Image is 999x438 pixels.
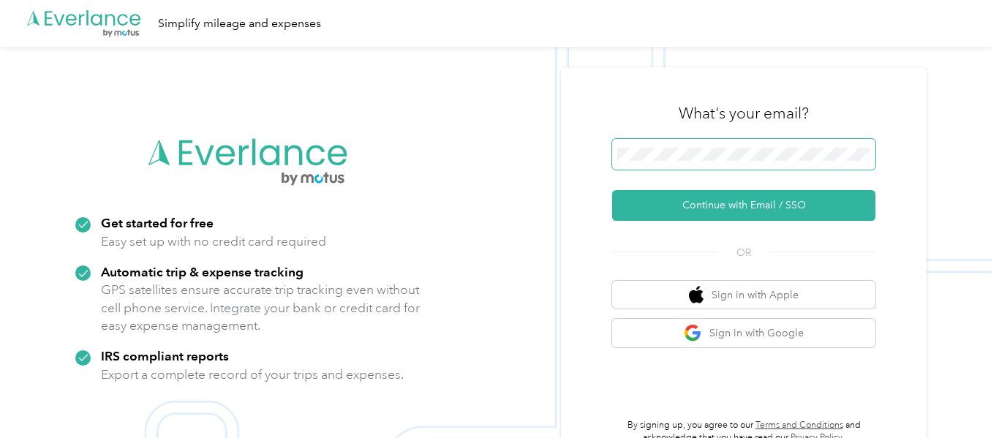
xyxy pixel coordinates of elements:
[101,264,304,279] strong: Automatic trip & expense tracking
[612,319,875,347] button: google logoSign in with Google
[612,190,875,221] button: Continue with Email / SSO
[101,215,214,230] strong: Get started for free
[612,281,875,309] button: apple logoSign in with Apple
[718,245,769,260] span: OR
[101,348,229,363] strong: IRS compliant reports
[101,233,326,251] p: Easy set up with no credit card required
[679,103,809,124] h3: What's your email?
[101,281,421,335] p: GPS satellites ensure accurate trip tracking even without cell phone service. Integrate your bank...
[689,286,704,304] img: apple logo
[755,420,843,431] a: Terms and Conditions
[101,366,404,384] p: Export a complete record of your trips and expenses.
[158,15,321,33] div: Simplify mileage and expenses
[684,324,702,342] img: google logo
